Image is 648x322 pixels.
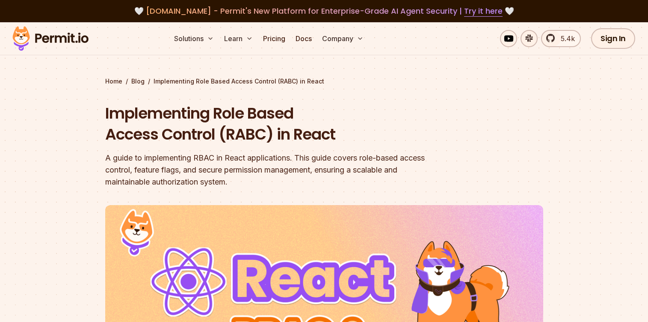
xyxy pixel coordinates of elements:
a: 5.4k [541,30,581,47]
h1: Implementing Role Based Access Control (RABC) in React [105,103,434,145]
a: Sign In [591,28,635,49]
div: / / [105,77,543,86]
button: Solutions [171,30,217,47]
span: [DOMAIN_NAME] - Permit's New Platform for Enterprise-Grade AI Agent Security | [146,6,503,16]
div: A guide to implementing RBAC in React applications. This guide covers role-based access control, ... [105,152,434,188]
a: Home [105,77,122,86]
a: Blog [131,77,145,86]
img: Permit logo [9,24,92,53]
a: Try it here [464,6,503,17]
span: 5.4k [556,33,575,44]
button: Company [319,30,367,47]
a: Docs [292,30,315,47]
div: 🤍 🤍 [21,5,627,17]
button: Learn [221,30,256,47]
a: Pricing [260,30,289,47]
